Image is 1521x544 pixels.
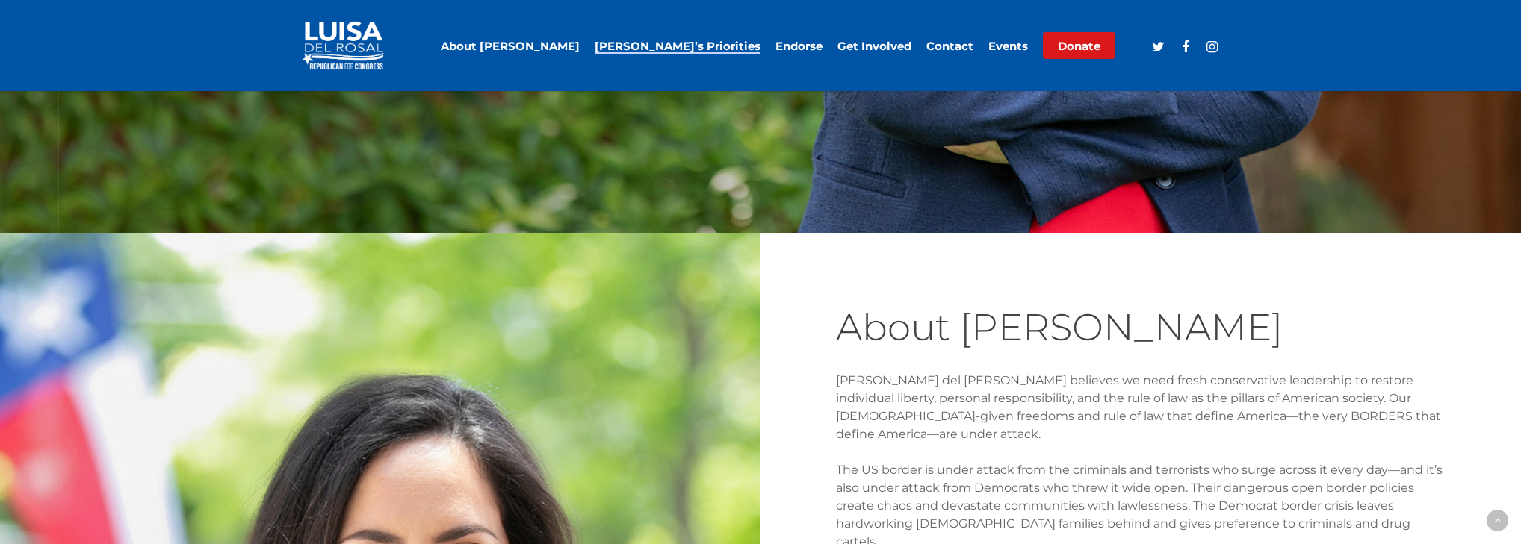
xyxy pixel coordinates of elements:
[775,40,823,51] a: Endorse
[441,40,580,51] a: About [PERSON_NAME]
[836,372,1444,461] p: [PERSON_NAME] del [PERSON_NAME] believes we need fresh conservative leadership to restore individ...
[988,40,1028,51] a: Events
[836,309,1444,346] h2: About [PERSON_NAME]
[837,40,911,51] a: Get Involved
[926,40,973,51] a: Contact
[595,40,760,51] a: [PERSON_NAME]’s Priorities
[1043,40,1115,51] a: Donate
